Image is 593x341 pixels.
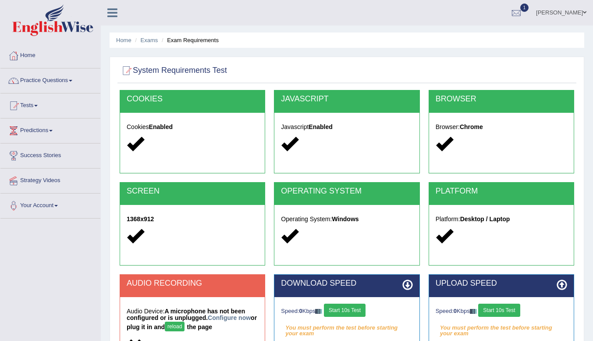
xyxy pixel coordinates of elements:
[309,123,332,130] strong: Enabled
[281,95,412,104] h2: JAVASCRIPT
[127,308,257,330] strong: A microphone has not been configured or is unplugged. or plug it in and the page
[127,279,258,288] h2: AUDIO RECORDING
[281,187,412,196] h2: OPERATING SYSTEM
[324,304,366,317] button: Start 10s Test
[470,309,477,314] img: ajax-loader-fb-connection.gif
[454,308,457,314] strong: 0
[436,95,567,104] h2: BROWSER
[281,279,412,288] h2: DOWNLOAD SPEED
[436,187,567,196] h2: PLATFORM
[299,308,302,314] strong: 0
[0,68,100,90] a: Practice Questions
[165,322,185,331] button: reload
[208,314,251,321] a: Configure now
[149,123,173,130] strong: Enabled
[281,124,412,130] h5: Javascript
[436,304,567,319] div: Speed: Kbps
[127,215,154,223] strong: 1368x912
[127,124,258,130] h5: Cookies
[436,124,567,130] h5: Browser:
[460,215,510,223] strong: Desktop / Laptop
[436,279,567,288] h2: UPLOAD SPEED
[0,118,100,140] a: Predictions
[315,309,322,314] img: ajax-loader-fb-connection.gif
[0,169,100,190] a: Strategy Videos
[0,93,100,115] a: Tests
[281,216,412,223] h5: Operating System:
[436,321,567,334] em: You must perform the test before starting your exam
[281,304,412,319] div: Speed: Kbps
[520,4,529,12] span: 1
[436,216,567,223] h5: Platform:
[478,304,520,317] button: Start 10s Test
[460,123,483,130] strong: Chrome
[281,321,412,334] em: You must perform the test before starting your exam
[127,187,258,196] h2: SCREEN
[0,43,100,65] a: Home
[141,37,158,43] a: Exams
[116,37,131,43] a: Home
[127,308,258,334] h5: Audio Device:
[120,64,227,77] h2: System Requirements Test
[0,144,100,165] a: Success Stories
[0,194,100,215] a: Your Account
[332,215,359,223] strong: Windows
[160,36,219,44] li: Exam Requirements
[127,95,258,104] h2: COOKIES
